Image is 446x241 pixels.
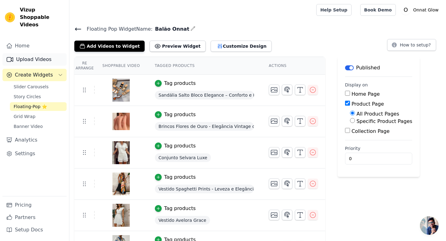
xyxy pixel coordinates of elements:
span: Balão Onnat [152,25,189,33]
img: vizup-images-b035.png [112,200,130,230]
button: Change Thumbnail [269,85,279,95]
span: Slider Carousels [14,84,49,90]
button: Tag products [155,205,196,212]
img: vizup-images-1113.png [112,138,130,168]
a: Floating-Pop ⭐ [10,102,67,111]
a: Help Setup [316,4,351,16]
span: Sandália Salto Bloco Elegance – Conforto e Estilo Versátil [155,91,254,99]
th: Re Arrange [74,57,95,75]
a: Upload Videos [2,53,67,66]
img: vizup-images-2d7e.png [112,107,130,136]
div: Tag products [164,205,196,212]
text: O [404,7,408,13]
span: Conjunto Selvara Luxe [155,153,211,162]
span: Vestido Spaghetti Prints - Leveza e Elegância para o Verão [155,185,254,193]
span: Floating-Pop ⭐ [14,103,47,110]
span: Vizup Shoppable Videos [20,6,64,28]
div: Bate-papo aberto [420,216,439,235]
th: Tagged Products [147,57,261,75]
button: Change Thumbnail [269,210,279,220]
a: Pricing [2,199,67,211]
a: Banner Video [10,122,67,131]
a: Settings [2,147,67,160]
span: Floating Pop Widget Name: [82,25,152,33]
p: Published [356,64,380,72]
a: Grid Wrap [10,112,67,121]
div: Tag products [164,173,196,181]
a: How to setup? [387,43,436,49]
span: Story Circles [14,94,41,100]
button: Change Thumbnail [269,116,279,126]
a: Partners [2,211,67,224]
span: Create Widgets [15,71,53,79]
span: Brincos Flores de Ouro - Elegância Vintage com Toque Floral [155,122,254,131]
img: Vizup [5,12,15,22]
th: Shoppable Video [95,57,147,75]
label: All Product Pages [356,111,399,117]
a: Slider Carousels [10,82,67,91]
label: Collection Page [352,128,390,134]
label: Priority [345,145,412,151]
button: Add Videos to Widget [74,41,145,52]
span: Vestido Avelora Grace [155,216,210,225]
button: Change Thumbnail [269,178,279,189]
button: Preview Widget [150,41,205,52]
th: Actions [261,57,325,75]
div: Tag products [164,111,196,118]
img: vizup-images-9a62.png [112,169,130,199]
button: Customize Design [211,41,272,52]
span: Banner Video [14,123,43,129]
a: Story Circles [10,92,67,101]
button: Tag products [155,142,196,150]
button: O Onnat Glow [401,4,441,15]
div: Edit Name [190,25,195,33]
button: Tag products [155,111,196,118]
a: Book Demo [360,4,396,16]
button: Tag products [155,173,196,181]
label: Product Page [352,101,384,107]
div: Tag products [164,142,196,150]
a: Setup Docs [2,224,67,236]
label: Home Page [352,91,380,97]
button: Tag products [155,80,196,87]
button: Change Thumbnail [269,147,279,158]
button: Create Widgets [2,69,67,81]
legend: Display on [345,82,368,88]
div: Tag products [164,80,196,87]
img: tn-1aec922491b84ce5bf6006e578f5783d.png [112,75,130,105]
p: Onnat Glow [411,4,441,15]
span: Grid Wrap [14,113,35,120]
label: Specific Product Pages [356,118,412,124]
a: Home [2,40,67,52]
button: How to setup? [387,39,436,51]
a: Analytics [2,134,67,146]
